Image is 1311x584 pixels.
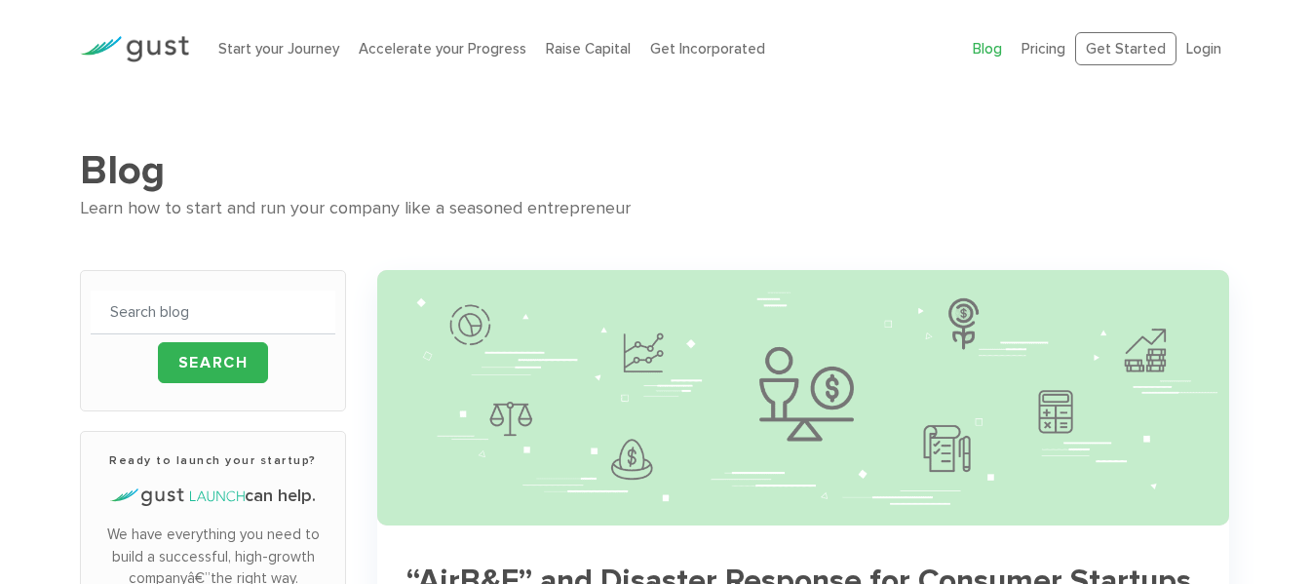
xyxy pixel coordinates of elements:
img: How To Value Startup Stock Hero Ae5eb48af3d4b08ae24d04b68b0cbabac3b786e61a893743dacadbaeae89d8da [377,270,1229,526]
a: Start your Journey [218,40,339,58]
a: Blog [973,40,1002,58]
a: Login [1186,40,1221,58]
a: Accelerate your Progress [359,40,526,58]
input: Search [158,342,269,383]
a: Get Incorporated [650,40,765,58]
h1: Blog [80,146,1231,195]
a: Pricing [1022,40,1065,58]
a: Raise Capital [546,40,631,58]
input: Search blog [91,291,335,334]
a: Get Started [1075,32,1176,66]
img: Gust Logo [80,36,189,62]
h3: Ready to launch your startup? [91,451,335,469]
h4: can help. [91,484,335,509]
div: Learn how to start and run your company like a seasoned entrepreneur [80,195,1231,223]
